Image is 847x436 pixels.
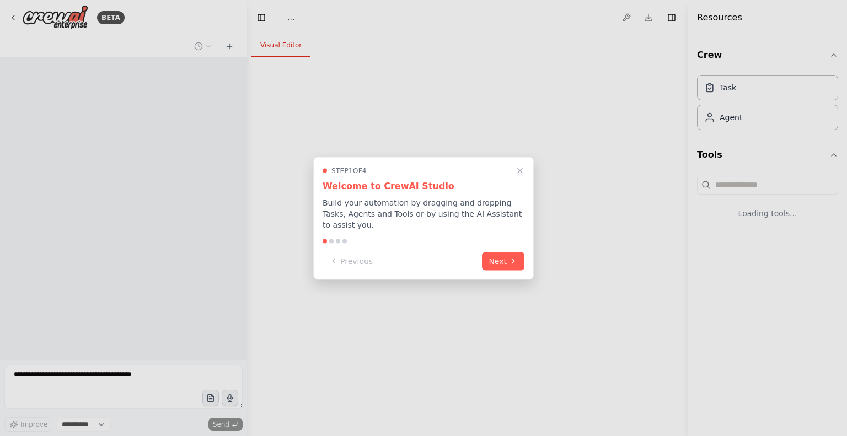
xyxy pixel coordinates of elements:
[323,179,524,192] h3: Welcome to CrewAI Studio
[331,166,367,175] span: Step 1 of 4
[482,252,524,270] button: Next
[513,164,527,177] button: Close walkthrough
[323,252,379,270] button: Previous
[254,10,269,25] button: Hide left sidebar
[323,197,524,230] p: Build your automation by dragging and dropping Tasks, Agents and Tools or by using the AI Assista...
